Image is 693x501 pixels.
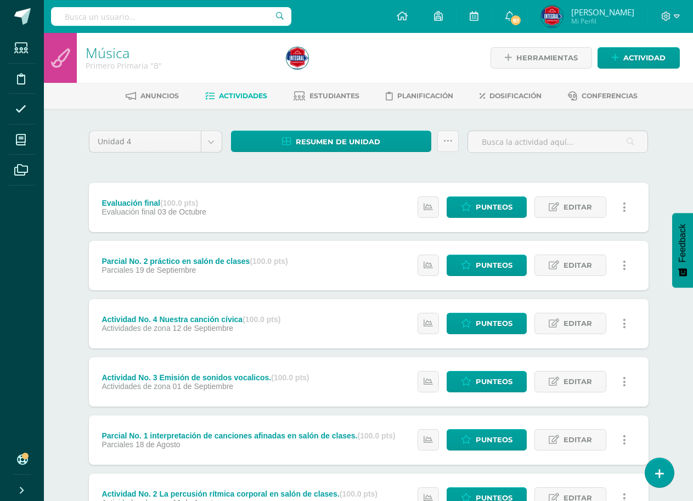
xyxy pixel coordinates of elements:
[219,92,267,100] span: Actividades
[447,196,527,218] a: Punteos
[564,430,592,450] span: Editar
[205,87,267,105] a: Actividades
[386,87,453,105] a: Planificación
[468,131,647,153] input: Busca la actividad aquí...
[564,255,592,275] span: Editar
[136,440,181,449] span: 18 de Agosto
[102,489,378,498] div: Actividad No. 2 La percusión rítmica corporal en salón de clases.
[173,324,234,333] span: 12 de Septiembre
[571,16,634,26] span: Mi Perfil
[271,373,309,382] strong: (100.0 pts)
[86,43,129,62] a: Música
[102,199,206,207] div: Evaluación final
[286,47,308,69] img: 72ef202106059d2cf8782804515493ae.png
[51,7,291,26] input: Busca un usuario...
[564,197,592,217] span: Editar
[510,14,522,26] span: 81
[86,45,273,60] h1: Música
[541,5,563,27] img: 72ef202106059d2cf8782804515493ae.png
[160,199,198,207] strong: (100.0 pts)
[476,371,512,392] span: Punteos
[564,371,592,392] span: Editar
[173,382,234,391] span: 01 de Septiembre
[491,47,592,69] a: Herramientas
[582,92,638,100] span: Conferencias
[102,382,170,391] span: Actividades de zona
[447,313,527,334] a: Punteos
[340,489,378,498] strong: (100.0 pts)
[678,224,688,262] span: Feedback
[598,47,680,69] a: Actividad
[126,87,179,105] a: Anuncios
[564,313,592,334] span: Editar
[568,87,638,105] a: Conferencias
[476,197,512,217] span: Punteos
[476,313,512,334] span: Punteos
[231,131,432,152] a: Resumen de unidad
[140,92,179,100] span: Anuncios
[476,430,512,450] span: Punteos
[489,92,542,100] span: Dosificación
[102,324,170,333] span: Actividades de zona
[250,257,288,266] strong: (100.0 pts)
[447,255,527,276] a: Punteos
[102,207,155,216] span: Evaluación final
[294,87,359,105] a: Estudiantes
[98,131,193,152] span: Unidad 4
[296,132,380,152] span: Resumen de unidad
[243,315,280,324] strong: (100.0 pts)
[157,207,206,216] span: 03 de Octubre
[102,373,309,382] div: Actividad No. 3 Emisión de sonidos vocalicos.
[102,257,288,266] div: Parcial No. 2 práctico en salón de clases
[86,60,273,71] div: Primero Primaria 'B'
[357,431,395,440] strong: (100.0 pts)
[476,255,512,275] span: Punteos
[571,7,634,18] span: [PERSON_NAME]
[89,131,222,152] a: Unidad 4
[447,429,527,451] a: Punteos
[102,440,133,449] span: Parciales
[136,266,196,274] span: 19 de Septiembre
[672,213,693,288] button: Feedback - Mostrar encuesta
[309,92,359,100] span: Estudiantes
[397,92,453,100] span: Planificación
[516,48,578,68] span: Herramientas
[102,266,133,274] span: Parciales
[447,371,527,392] a: Punteos
[102,431,395,440] div: Parcial No. 1 interpretación de canciones afinadas en salón de clases.
[102,315,280,324] div: Actividad No. 4 Nuestra canción cívica
[623,48,666,68] span: Actividad
[480,87,542,105] a: Dosificación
